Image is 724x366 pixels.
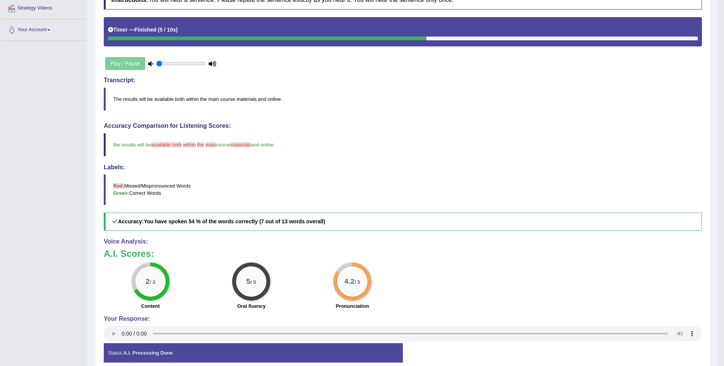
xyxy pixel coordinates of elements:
[104,77,702,84] h4: Transcript:
[104,238,702,245] h4: Voice Analysis:
[205,142,216,148] span: main
[104,88,702,111] blockquote: The results will be available both within the main course materials and online.
[158,27,160,33] b: (
[113,190,129,196] b: Green:
[151,142,182,148] span: available both
[135,27,157,33] b: Finished
[176,27,178,33] b: )
[104,248,154,259] b: A.I. Scores:
[355,279,360,285] small: / 5
[250,279,256,285] small: / 5
[0,19,87,38] a: Your Account
[104,123,702,129] h4: Accuracy Comparison for Listening Scores:
[336,302,369,310] label: Pronunciation
[231,142,251,148] span: materials
[146,277,150,286] big: 2
[104,174,702,205] blockquote: Missed/Mispronounced Words Correct Words
[141,302,160,310] label: Content
[104,213,702,231] h5: Accuracy:
[113,142,151,148] span: the results will be
[144,218,325,224] b: You have spoken 54 % of the words correctly (7 out of 13 words overall)
[104,315,702,322] h4: Your Response:
[123,350,173,356] strong: A.I. Processing Done
[216,142,231,148] span: course
[237,302,266,310] label: Oral fluency
[251,142,274,148] span: and online
[247,277,251,286] big: 5
[113,183,124,189] b: Red:
[344,277,355,286] big: 4.2
[104,343,403,363] div: Status:
[197,142,204,148] span: the
[160,27,176,33] b: 5 / 10s
[183,142,196,148] span: within
[150,279,155,285] small: / 3
[104,164,702,171] h4: Labels:
[108,27,177,33] h5: Timer —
